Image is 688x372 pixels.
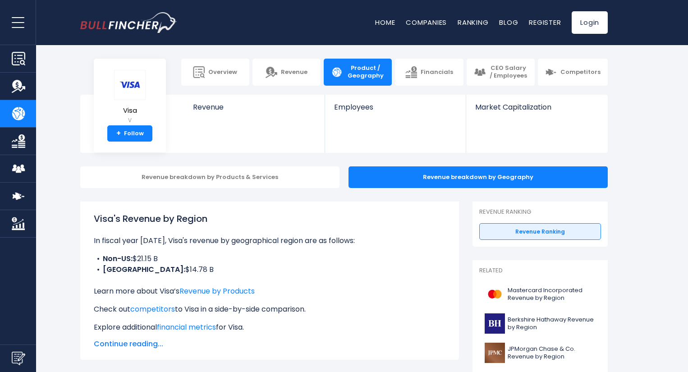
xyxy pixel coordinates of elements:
a: Market Capitalization [466,95,607,127]
li: $14.78 B [94,264,445,275]
a: CEO Salary / Employees [467,59,535,86]
span: Overview [208,69,237,76]
p: Check out to Visa in a side-by-side comparison. [94,304,445,315]
a: Mastercard Incorporated Revenue by Region [479,282,601,307]
span: Employees [334,103,456,111]
p: Revenue Ranking [479,208,601,216]
li: $21.15 B [94,253,445,264]
a: Revenue by Products [179,286,255,296]
a: Financials [395,59,463,86]
a: Revenue [252,59,321,86]
a: Login [572,11,608,34]
span: Revenue [281,69,307,76]
p: Explore additional for Visa. [94,322,445,333]
p: Related [479,267,601,275]
span: Revenue [193,103,316,111]
b: [GEOGRAPHIC_DATA]: [103,264,185,275]
a: Employees [325,95,465,127]
span: Mastercard Incorporated Revenue by Region [508,287,596,302]
div: Revenue breakdown by Geography [349,166,608,188]
a: Blog [499,18,518,27]
img: JPM logo [485,343,505,363]
a: Ranking [458,18,488,27]
span: Berkshire Hathaway Revenue by Region [508,316,596,331]
a: Revenue Ranking [479,223,601,240]
span: Competitors [560,69,601,76]
span: JPMorgan Chase & Co. Revenue by Region [508,345,596,361]
h1: Visa's Revenue by Region [94,212,445,225]
a: competitors [130,304,175,314]
p: Learn more about Visa’s [94,286,445,297]
strong: + [116,129,121,138]
img: bullfincher logo [80,12,177,33]
span: Visa [114,107,146,115]
a: Companies [406,18,447,27]
a: Overview [181,59,249,86]
a: Go to homepage [80,12,177,33]
p: In fiscal year [DATE], Visa's revenue by geographical region are as follows: [94,235,445,246]
span: Financials [421,69,453,76]
a: Berkshire Hathaway Revenue by Region [479,311,601,336]
span: CEO Salary / Employees [489,64,527,80]
span: Market Capitalization [475,103,598,111]
span: Continue reading... [94,339,445,349]
b: Non-US: [103,253,133,264]
a: Product / Geography [324,59,392,86]
img: BRK-B logo [485,313,505,334]
a: financial metrics [157,322,216,332]
a: Visa V [114,69,146,126]
a: Competitors [538,59,608,86]
a: Home [375,18,395,27]
small: V [114,116,146,124]
span: Product / Geography [346,64,385,80]
a: +Follow [107,125,152,142]
a: Revenue [184,95,325,127]
div: Revenue breakdown by Products & Services [80,166,339,188]
a: JPMorgan Chase & Co. Revenue by Region [479,340,601,365]
a: Register [529,18,561,27]
img: MA logo [485,284,505,304]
